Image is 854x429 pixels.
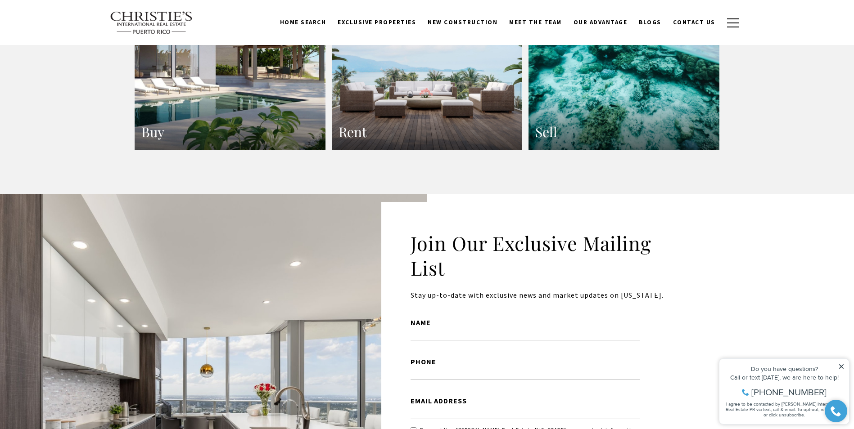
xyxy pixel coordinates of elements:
[332,14,422,31] a: Exclusive Properties
[639,18,661,26] span: Blogs
[633,14,667,31] a: Blogs
[568,14,633,31] a: Our Advantage
[339,123,516,141] h3: Rent
[9,20,130,27] div: Do you have questions?
[535,123,713,141] h3: Sell
[411,356,640,368] label: Phone
[274,14,332,31] a: Home Search
[110,11,194,35] img: Christie's International Real Estate text transparent background
[503,14,568,31] a: Meet the Team
[428,18,497,26] span: New Construction
[338,18,416,26] span: Exclusive Properties
[411,231,673,281] h2: Join Our Exclusive Mailing List
[422,14,503,31] a: New Construction
[141,123,319,141] h3: Buy
[9,29,130,35] div: Call or text [DATE], we are here to help!
[37,42,112,51] span: [PHONE_NUMBER]
[11,55,128,72] span: I agree to be contacted by [PERSON_NAME] International Real Estate PR via text, call & email. To ...
[411,317,640,329] label: Name
[411,395,640,407] label: Email Address
[673,18,715,26] span: Contact Us
[574,18,628,26] span: Our Advantage
[411,290,673,301] p: Stay up-to-date with exclusive news and market updates on [US_STATE].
